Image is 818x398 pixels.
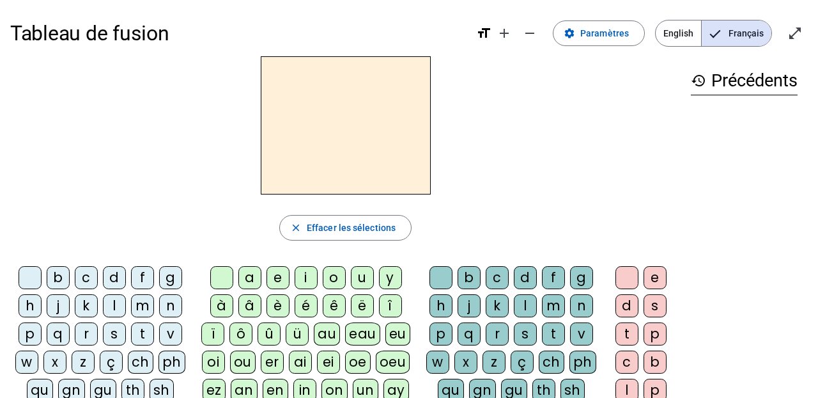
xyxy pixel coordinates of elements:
button: Augmenter la taille de la police [491,20,517,46]
div: j [458,294,481,317]
div: p [19,322,42,346]
mat-icon: history [691,73,706,88]
div: u [351,266,374,289]
div: p [644,322,667,346]
div: t [542,322,565,346]
div: c [486,266,509,289]
div: ç [511,351,534,374]
mat-icon: open_in_full [787,26,803,41]
div: h [19,294,42,317]
div: s [103,322,126,346]
div: oi [202,351,225,374]
div: p [429,322,452,346]
h1: Tableau de fusion [10,13,466,54]
div: j [47,294,70,317]
div: l [514,294,537,317]
div: s [514,322,537,346]
div: au [314,322,340,346]
div: c [615,351,638,374]
div: w [426,351,449,374]
mat-icon: remove [522,26,537,41]
div: z [72,351,95,374]
span: English [656,20,701,46]
div: ai [289,351,312,374]
div: f [542,266,565,289]
div: ë [351,294,374,317]
div: t [131,322,154,346]
div: à [210,294,233,317]
div: f [131,266,154,289]
div: ou [230,351,256,374]
div: y [379,266,402,289]
div: o [323,266,346,289]
div: d [615,294,638,317]
div: h [429,294,452,317]
button: Effacer les sélections [279,215,412,241]
div: b [47,266,70,289]
div: â [238,294,261,317]
div: q [458,322,481,346]
h3: Précédents [691,67,798,95]
div: q [47,322,70,346]
div: û [258,322,281,346]
div: oeu [376,351,410,374]
div: eu [385,322,410,346]
div: e [266,266,289,289]
div: i [295,266,318,289]
div: n [570,294,593,317]
div: x [43,351,66,374]
div: s [644,294,667,317]
div: ph [569,351,596,374]
div: ê [323,294,346,317]
div: î [379,294,402,317]
div: oe [345,351,371,374]
div: n [159,294,182,317]
button: Paramètres [553,20,645,46]
div: é [295,294,318,317]
div: r [75,322,98,346]
mat-icon: settings [564,28,575,39]
div: z [482,351,505,374]
div: b [458,266,481,289]
span: Effacer les sélections [307,220,396,235]
div: d [103,266,126,289]
div: l [103,294,126,317]
mat-button-toggle-group: Language selection [655,20,772,47]
button: Diminuer la taille de la police [517,20,543,46]
div: ï [201,322,224,346]
div: d [514,266,537,289]
div: ü [286,322,309,346]
div: w [15,351,38,374]
mat-icon: add [497,26,512,41]
div: ô [229,322,252,346]
span: Paramètres [580,26,629,41]
div: è [266,294,289,317]
div: g [570,266,593,289]
div: er [261,351,284,374]
button: Entrer en plein écran [782,20,808,46]
div: e [644,266,667,289]
div: m [131,294,154,317]
div: r [486,322,509,346]
div: g [159,266,182,289]
div: eau [345,322,380,346]
div: b [644,351,667,374]
div: m [542,294,565,317]
span: Français [702,20,771,46]
div: ch [539,351,564,374]
div: ph [158,351,185,374]
div: t [615,322,638,346]
div: x [454,351,477,374]
div: ç [100,351,123,374]
div: a [238,266,261,289]
div: ch [128,351,153,374]
mat-icon: close [290,222,302,234]
div: c [75,266,98,289]
mat-icon: format_size [476,26,491,41]
div: ei [317,351,340,374]
div: v [570,322,593,346]
div: k [75,294,98,317]
div: k [486,294,509,317]
div: v [159,322,182,346]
